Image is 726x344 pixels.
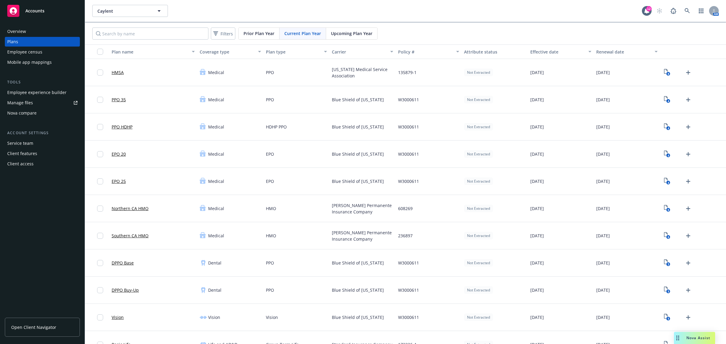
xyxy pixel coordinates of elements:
a: Employee experience builder [5,88,80,97]
span: [DATE] [596,151,610,157]
span: [DATE] [596,314,610,320]
a: Northern CA HMO [112,205,149,212]
span: [PERSON_NAME] Permanente Insurance Company [332,202,393,215]
span: W3000611 [398,178,419,184]
a: View Plan Documents [662,149,672,159]
div: Effective date [530,49,585,55]
a: Upload Plan Documents [683,258,693,268]
a: Start snowing [653,5,665,17]
div: Not Extracted [464,177,493,185]
span: [DATE] [596,124,610,130]
div: Plan name [112,49,188,55]
input: Toggle Row Selected [97,178,103,184]
span: Vision [208,314,220,320]
a: Nova compare [5,108,80,118]
a: Upload Plan Documents [683,285,693,295]
span: [DATE] [530,260,544,266]
div: Not Extracted [464,259,493,267]
button: Filters [211,28,235,40]
span: Filters [212,29,234,38]
span: Upcoming Plan Year [331,30,372,37]
a: Employee census [5,47,80,57]
div: Client access [7,159,34,169]
span: [DATE] [530,178,544,184]
a: Upload Plan Documents [683,231,693,241]
div: Renewal date [596,49,651,55]
div: Not Extracted [464,313,493,321]
a: Manage files [5,98,80,108]
span: EPO [266,151,274,157]
a: Mobile app mappings [5,57,80,67]
text: 6 [668,208,669,212]
span: [DATE] [530,287,544,293]
span: Blue Shield of [US_STATE] [332,151,384,157]
input: Toggle Row Selected [97,287,103,293]
button: Plan type [263,44,329,59]
span: W3000611 [398,260,419,266]
button: Renewal date [594,44,660,59]
span: HDHP PPO [266,124,287,130]
span: Medical [208,124,224,130]
span: W3000611 [398,151,419,157]
div: Account settings [5,130,80,136]
text: 4 [668,99,669,103]
input: Search by name [92,28,208,40]
span: EPO [266,178,274,184]
span: PPO [266,96,274,103]
a: Upload Plan Documents [683,122,693,132]
span: W3000611 [398,314,419,320]
span: [DATE] [596,260,610,266]
input: Toggle Row Selected [97,260,103,266]
div: Service team [7,138,33,148]
text: 4 [668,181,669,185]
span: Medical [208,232,224,239]
span: Current Plan Year [284,30,321,37]
a: PPO 35 [112,96,126,103]
button: Effective date [528,44,594,59]
a: View Plan Documents [662,258,672,268]
span: [DATE] [530,124,544,130]
a: Client features [5,149,80,158]
a: HMSA [112,69,124,76]
a: Client access [5,159,80,169]
span: Blue Shield of [US_STATE] [332,96,384,103]
a: Upload Plan Documents [683,177,693,186]
div: Not Extracted [464,150,493,158]
div: Carrier [332,49,386,55]
span: HMO [266,232,276,239]
span: PPO [266,69,274,76]
a: Upload Plan Documents [683,204,693,213]
a: View Plan Documents [662,204,672,213]
span: [DATE] [530,314,544,320]
span: PPO [266,287,274,293]
div: 12 [646,6,652,11]
span: Medical [208,151,224,157]
a: View Plan Documents [662,122,672,132]
button: Plan name [109,44,197,59]
a: Vision [112,314,124,320]
span: [DATE] [596,96,610,103]
div: Manage files [7,98,33,108]
a: View Plan Documents [662,177,672,186]
span: 135879-1 [398,69,417,76]
span: [DATE] [530,205,544,212]
span: Filters [221,31,233,37]
a: EPO 25 [112,178,126,184]
div: Not Extracted [464,69,493,76]
span: Vision [266,314,278,320]
div: Policy # [398,49,453,55]
a: EPO 20 [112,151,126,157]
span: W3000611 [398,124,419,130]
input: Select all [97,49,103,55]
span: [DATE] [596,205,610,212]
div: Mobile app mappings [7,57,52,67]
span: Medical [208,178,224,184]
a: View Plan Documents [662,95,672,105]
span: Blue Shield of [US_STATE] [332,260,384,266]
text: 5 [668,262,669,266]
div: Not Extracted [464,205,493,212]
span: Dental [208,260,221,266]
input: Toggle Row Selected [97,97,103,103]
div: Coverage type [200,49,254,55]
text: 6 [668,235,669,239]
